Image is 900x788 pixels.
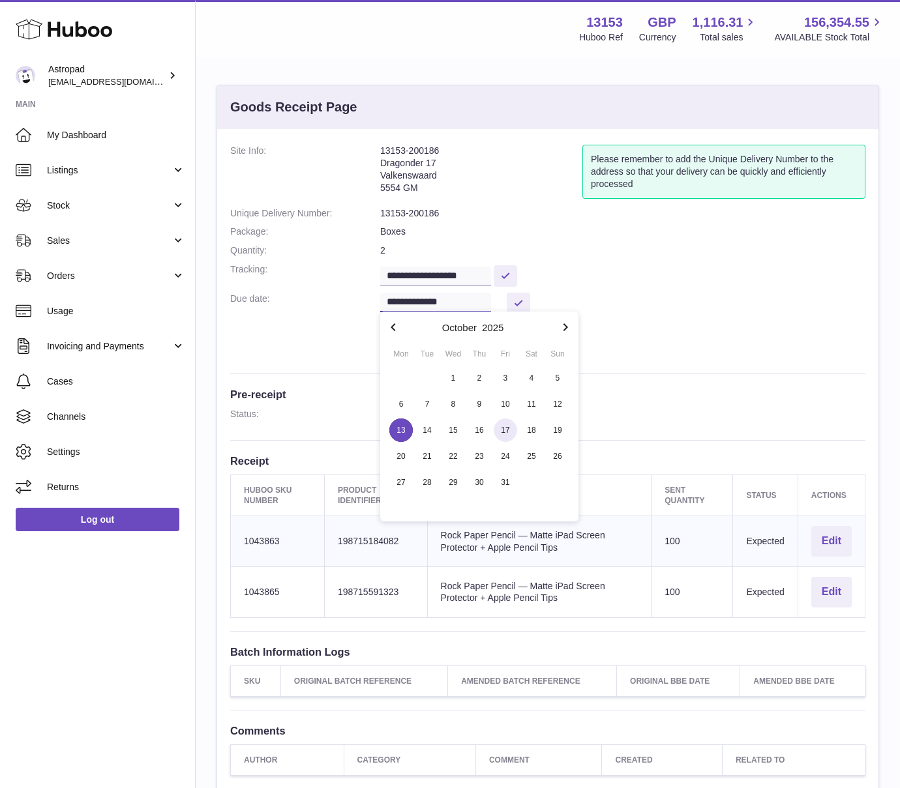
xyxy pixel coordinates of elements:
span: 27 [389,471,413,494]
span: My Dashboard [47,129,185,141]
div: Mon [388,348,414,360]
span: 156,354.55 [804,14,869,31]
button: 30 [466,469,492,495]
span: 17 [494,418,517,442]
button: Edit [811,577,852,607]
td: 198715184082 [324,516,427,567]
th: Status [733,474,798,516]
button: 28 [414,469,440,495]
th: Original Batch Reference [280,665,447,696]
div: Sat [518,348,545,360]
span: 8 [442,392,465,416]
span: 9 [468,392,491,416]
th: Created [602,745,722,776]
dt: Site Info: [230,145,380,201]
span: 5 [546,366,569,390]
div: Currency [639,31,676,44]
div: Fri [492,348,518,360]
button: 17 [492,417,518,443]
h3: Pre-receipt [230,387,865,401]
div: Thu [466,348,492,360]
th: Amended Batch Reference [448,665,617,696]
button: 12 [545,391,571,417]
span: Channels [47,411,185,423]
span: 14 [415,418,439,442]
td: 1043865 [231,567,325,618]
dt: Tracking: [230,263,380,286]
span: Usage [47,305,185,317]
strong: GBP [648,14,676,31]
button: 5 [545,365,571,391]
button: October [442,323,477,332]
div: Tue [414,348,440,360]
button: 1 [440,365,466,391]
button: 11 [518,391,545,417]
button: 13 [388,417,414,443]
th: Product Identifier [324,474,427,516]
th: Huboo SKU Number [231,474,325,516]
td: 1043863 [231,516,325,567]
button: 22 [440,443,466,469]
span: 23 [468,445,491,468]
td: Rock Paper Pencil — Matte iPad Screen Protector + Apple Pencil Tips [427,516,652,567]
span: 19 [546,418,569,442]
span: Listings [47,164,172,177]
button: 31 [492,469,518,495]
span: 26 [546,445,569,468]
td: Expected [733,567,798,618]
span: 1 [442,366,465,390]
div: Huboo Ref [579,31,623,44]
span: 15 [442,418,465,442]
span: 1,116.31 [693,14,743,31]
button: 3 [492,365,518,391]
button: 18 [518,417,545,443]
button: 10 [492,391,518,417]
button: 8 [440,391,466,417]
a: Log out [16,508,179,531]
dd: 2 [380,244,865,257]
span: 10 [494,392,517,416]
button: 26 [545,443,571,469]
th: Amended BBE Date [740,665,865,696]
span: Sales [47,235,172,247]
th: Actions [798,474,865,516]
span: 11 [520,392,543,416]
span: Returns [47,481,185,493]
div: Astropad [48,63,166,88]
span: 6 [389,392,413,416]
span: 16 [468,418,491,442]
span: 31 [494,471,517,494]
span: Settings [47,446,185,458]
div: Wed [440,348,466,360]
dt: Status: [230,408,380,420]
a: 156,354.55 AVAILABLE Stock Total [774,14,884,44]
div: Sun [545,348,571,360]
th: Sent Quantity [652,474,733,516]
img: matt@astropad.com [16,66,35,85]
th: Related to [722,745,865,776]
th: Comment [475,745,602,776]
span: 3 [494,366,517,390]
dt: Unique Delivery Number: [230,207,380,220]
span: 29 [442,471,465,494]
address: 13153-200186 Dragonder 17 Valkenswaard 5554 GM [380,145,582,201]
span: 21 [415,445,439,468]
button: 14 [414,417,440,443]
button: 15 [440,417,466,443]
th: SKU [231,665,281,696]
td: 100 [652,516,733,567]
span: 12 [546,392,569,416]
button: 6 [388,391,414,417]
button: 2025 [482,323,503,332]
button: 21 [414,443,440,469]
button: 4 [518,365,545,391]
div: Please remember to add the Unique Delivery Number to the address so that your delivery can be qui... [582,145,865,199]
h3: Receipt [230,454,865,468]
dt: Due date: [230,293,380,314]
span: 20 [389,445,413,468]
dt: Package: [230,226,380,238]
span: Invoicing and Payments [47,340,172,353]
span: 13 [389,418,413,442]
span: 7 [415,392,439,416]
span: 2 [468,366,491,390]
